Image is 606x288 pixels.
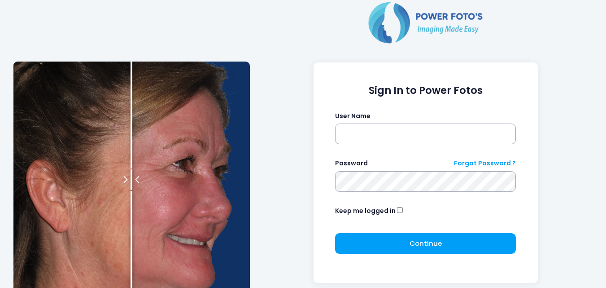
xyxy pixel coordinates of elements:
[335,84,516,97] h1: Sign In to Power Fotos
[335,206,396,216] label: Keep me logged in
[335,159,368,168] label: Password
[335,111,371,121] label: User Name
[335,233,516,254] button: Continue
[410,239,442,248] span: Continue
[454,159,516,168] a: Forgot Password ?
